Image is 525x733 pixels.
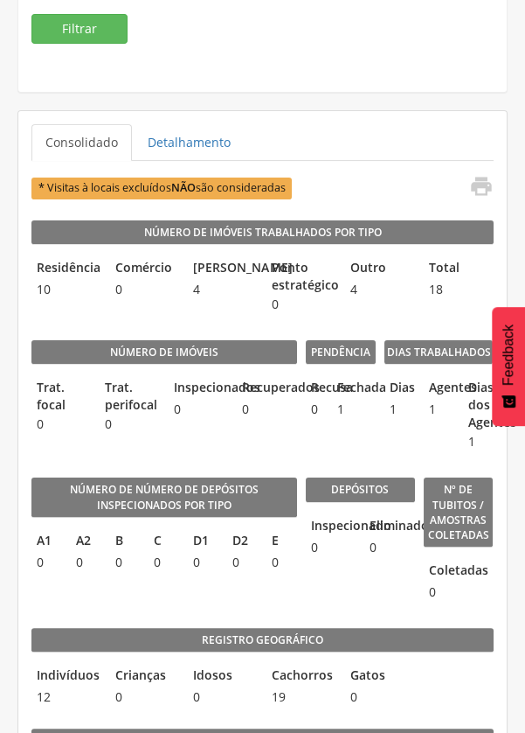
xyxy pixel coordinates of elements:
[468,174,493,199] i: 
[31,220,494,245] legend: Número de Imóveis Trabalhados por Tipo
[188,259,258,279] legend: [PERSON_NAME]
[31,281,101,298] span: 10
[424,401,454,418] span: 1
[345,281,415,298] span: 4
[306,379,323,399] legend: Recusa
[110,667,180,687] legend: Crianças
[31,554,62,571] span: 0
[458,174,493,203] a: 
[188,667,258,687] legend: Idosos
[188,554,218,571] span: 0
[31,628,494,653] legend: Registro geográfico
[100,379,159,414] legend: Trat. perifocal
[188,281,258,298] span: 4
[31,340,297,365] legend: Número de imóveis
[306,401,323,418] span: 0
[345,688,415,706] span: 0
[266,554,297,571] span: 0
[31,178,292,199] span: * Visitas à locais excluídos são consideradas
[462,379,493,431] legend: Dias dos Agentes
[384,340,494,365] legend: Dias Trabalhados
[188,532,218,552] legend: D1
[364,517,414,537] legend: Eliminados
[188,688,258,706] span: 0
[384,379,415,399] legend: Dias
[306,517,356,537] legend: Inspecionado
[169,401,228,418] span: 0
[149,554,179,571] span: 0
[171,180,196,195] b: NÃO
[31,415,91,433] span: 0
[227,532,258,552] legend: D2
[424,583,434,601] span: 0
[237,379,296,399] legend: Recuperados
[71,554,101,571] span: 0
[110,281,180,298] span: 0
[332,401,349,418] span: 1
[424,379,454,399] legend: Agentes
[266,259,336,294] legend: Ponto estratégico
[345,667,415,687] legend: Gatos
[31,478,297,517] legend: Número de Número de Depósitos Inspecionados por Tipo
[384,401,415,418] span: 1
[501,325,516,386] span: Feedback
[110,554,141,571] span: 0
[31,379,91,414] legend: Trat. focal
[110,688,180,706] span: 0
[134,124,245,161] a: Detalhamento
[31,124,132,161] a: Consolidado
[266,688,336,706] span: 19
[71,532,101,552] legend: A2
[306,478,415,502] legend: Depósitos
[332,379,349,399] legend: Fechada
[424,562,434,582] legend: Coletadas
[306,539,356,556] span: 0
[266,667,336,687] legend: Cachorros
[31,667,101,687] legend: Indivíduos
[462,433,493,450] span: 1
[266,532,297,552] legend: E
[149,532,179,552] legend: C
[266,296,336,313] span: 0
[424,281,494,298] span: 18
[31,688,101,706] span: 12
[492,307,525,426] button: Feedback - Mostrar pesquisa
[237,401,296,418] span: 0
[169,379,228,399] legend: Inspecionados
[31,259,101,279] legend: Residência
[227,554,258,571] span: 0
[424,478,494,548] legend: Nº de Tubitos / Amostras coletadas
[424,259,494,279] legend: Total
[110,532,141,552] legend: B
[364,539,414,556] span: 0
[306,340,376,365] legend: Pendência
[345,259,415,279] legend: Outro
[100,415,159,433] span: 0
[110,259,180,279] legend: Comércio
[31,14,128,44] button: Filtrar
[31,532,62,552] legend: A1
